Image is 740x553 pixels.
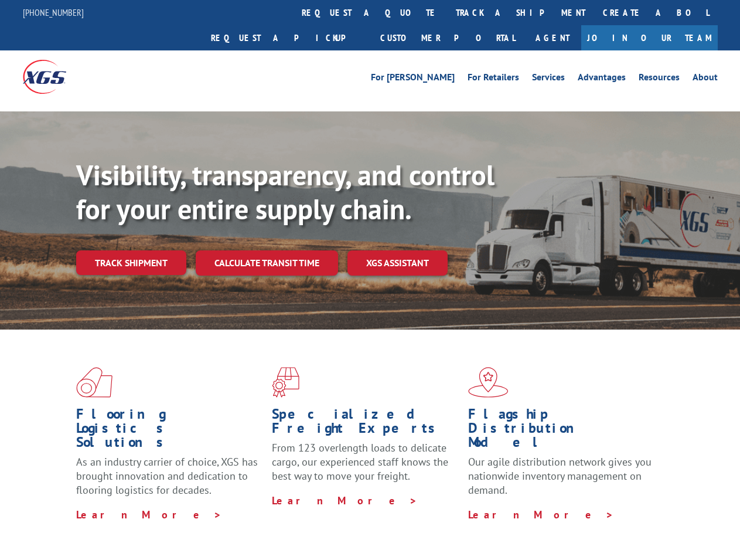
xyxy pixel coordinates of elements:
[581,25,718,50] a: Join Our Team
[76,367,112,398] img: xgs-icon-total-supply-chain-intelligence-red
[202,25,371,50] a: Request a pickup
[347,250,448,276] a: XGS ASSISTANT
[76,407,263,455] h1: Flooring Logistics Solutions
[532,73,565,86] a: Services
[196,250,338,276] a: Calculate transit time
[272,367,299,398] img: xgs-icon-focused-on-flooring-red
[468,455,652,497] span: Our agile distribution network gives you nationwide inventory management on demand.
[371,73,455,86] a: For [PERSON_NAME]
[693,73,718,86] a: About
[468,508,614,521] a: Learn More >
[524,25,581,50] a: Agent
[468,407,655,455] h1: Flagship Distribution Model
[468,367,509,398] img: xgs-icon-flagship-distribution-model-red
[639,73,680,86] a: Resources
[468,73,519,86] a: For Retailers
[76,157,495,227] b: Visibility, transparency, and control for your entire supply chain.
[76,508,222,521] a: Learn More >
[76,250,186,275] a: Track shipment
[76,455,258,497] span: As an industry carrier of choice, XGS has brought innovation and dedication to flooring logistics...
[23,6,84,18] a: [PHONE_NUMBER]
[371,25,524,50] a: Customer Portal
[272,407,459,441] h1: Specialized Freight Experts
[578,73,626,86] a: Advantages
[272,441,459,493] p: From 123 overlength loads to delicate cargo, our experienced staff knows the best way to move you...
[272,494,418,507] a: Learn More >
